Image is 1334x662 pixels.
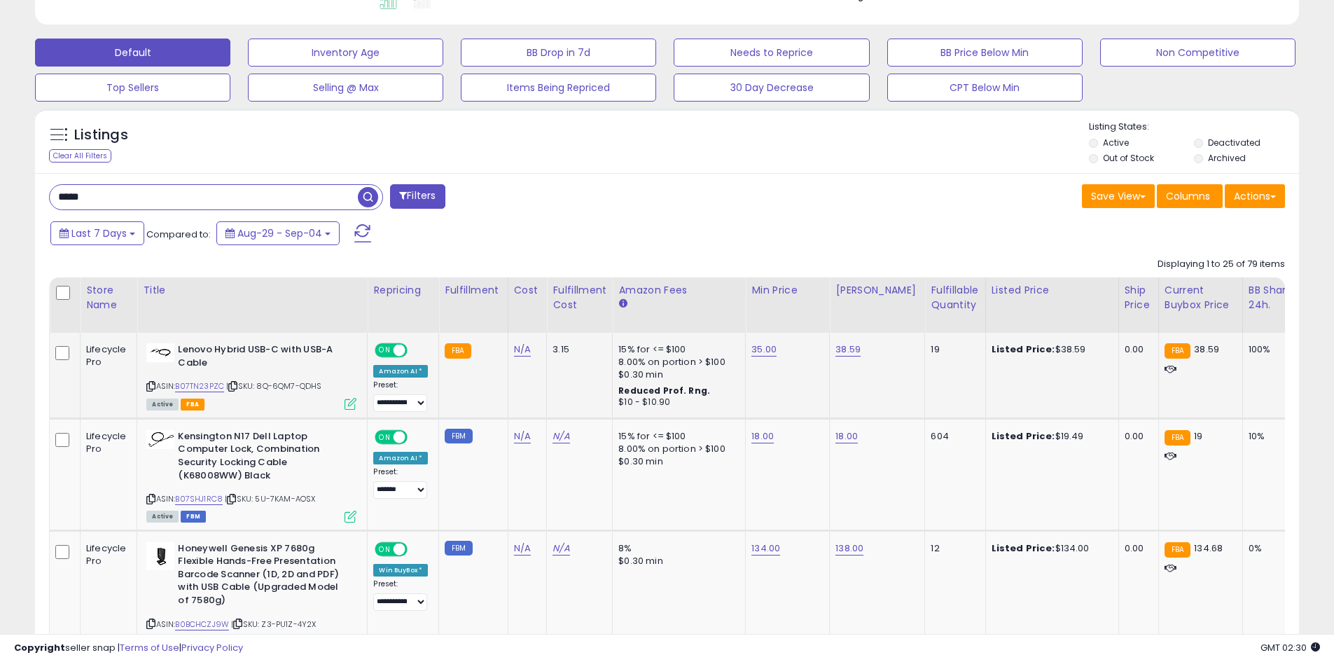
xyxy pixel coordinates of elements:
span: ON [377,345,394,357]
div: 0% [1249,542,1295,555]
div: Lifecycle Pro [86,343,126,368]
span: | SKU: 5U-7KAM-AOSX [225,493,315,504]
div: Lifecycle Pro [86,430,126,455]
button: Needs to Reprice [674,39,869,67]
div: Repricing [373,283,433,298]
div: 0.00 [1125,542,1148,555]
span: OFF [405,543,428,555]
button: Default [35,39,230,67]
span: 2025-09-12 02:30 GMT [1260,641,1320,654]
div: 15% for <= $100 [618,430,735,443]
a: Privacy Policy [181,641,243,654]
a: 38.59 [835,343,861,357]
button: Columns [1157,184,1223,208]
button: 30 Day Decrease [674,74,869,102]
div: Amazon AI * [373,365,428,378]
button: Selling @ Max [248,74,443,102]
span: Columns [1166,189,1210,203]
span: Compared to: [146,228,211,241]
div: $0.30 min [618,368,735,381]
strong: Copyright [14,641,65,654]
b: Listed Price: [992,429,1055,443]
div: $10 - $10.90 [618,396,735,408]
div: 604 [931,430,974,443]
span: 134.68 [1194,542,1223,555]
label: Active [1103,137,1129,149]
a: Terms of Use [120,641,179,654]
div: Amazon Fees [618,283,739,298]
button: Save View [1082,184,1155,208]
div: 8.00% on portion > $100 [618,356,735,368]
img: 31Qh1U9ENkL._SL40_.jpg [146,542,174,570]
div: $38.59 [992,343,1108,356]
div: 10% [1249,430,1295,443]
b: Honeywell Genesis XP 7680g Flexible Hands-Free Presentation Barcode Scanner (1D, 2D and PDF) with... [178,542,348,611]
button: Non Competitive [1100,39,1295,67]
div: [PERSON_NAME] [835,283,919,298]
span: | SKU: 8Q-6QM7-QDHS [226,380,321,392]
b: Listed Price: [992,542,1055,555]
a: N/A [553,542,569,556]
div: $0.30 min [618,455,735,468]
span: ON [377,431,394,443]
div: 19 [931,343,974,356]
img: 318e9NPLaXL._SL40_.jpg [146,430,174,449]
div: BB Share 24h. [1249,283,1300,312]
div: 3.15 [553,343,602,356]
span: 38.59 [1194,343,1219,356]
button: CPT Below Min [887,74,1083,102]
div: Store Name [86,283,131,312]
div: Preset: [373,579,428,611]
label: Archived [1208,152,1246,164]
button: Actions [1225,184,1285,208]
img: 21xJ5eNVZiL._SL40_.jpg [146,343,174,362]
label: Out of Stock [1103,152,1154,164]
small: FBM [445,429,472,443]
div: Cost [514,283,541,298]
button: Items Being Repriced [461,74,656,102]
small: FBA [445,343,471,359]
span: | SKU: Z3-PU1Z-4Y2X [231,619,316,630]
span: ON [377,543,394,555]
span: Aug-29 - Sep-04 [237,226,322,240]
div: 15% for <= $100 [618,343,735,356]
div: Current Buybox Price [1165,283,1237,312]
div: 8.00% on portion > $100 [618,443,735,455]
div: Win BuyBox * [373,564,428,577]
a: B07TN23PZC [175,380,224,392]
div: Listed Price [992,283,1113,298]
span: All listings currently available for purchase on Amazon [146,399,179,411]
a: 35.00 [751,343,777,357]
span: OFF [405,345,428,357]
b: Lenovo Hybrid USB-C with USB-A Cable [178,343,348,373]
b: Listed Price: [992,343,1055,356]
span: FBA [181,399,204,411]
div: 12 [931,542,974,555]
a: N/A [514,343,531,357]
div: 0.00 [1125,430,1148,443]
div: 0.00 [1125,343,1148,356]
small: FBA [1165,430,1190,446]
button: BB Drop in 7d [461,39,656,67]
button: Last 7 Days [50,221,144,245]
button: Filters [390,184,445,209]
button: Top Sellers [35,74,230,102]
span: All listings currently available for purchase on Amazon [146,511,179,523]
small: FBM [445,541,472,556]
p: Listing States: [1089,120,1299,134]
div: Ship Price [1125,283,1153,312]
div: Amazon AI * [373,452,428,464]
div: $19.49 [992,430,1108,443]
a: 134.00 [751,542,780,556]
a: B0BCHCZJ9W [175,619,229,630]
a: N/A [514,542,531,556]
div: seller snap | | [14,642,243,655]
div: $134.00 [992,542,1108,555]
div: Displaying 1 to 25 of 79 items [1158,258,1285,271]
a: N/A [514,429,531,443]
b: Kensington N17 Dell Laptop Computer Lock, Combination Security Locking Cable (K68008WW) Black [178,430,348,485]
a: B07SHJ1RC8 [175,493,223,505]
button: Inventory Age [248,39,443,67]
button: BB Price Below Min [887,39,1083,67]
div: Min Price [751,283,824,298]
